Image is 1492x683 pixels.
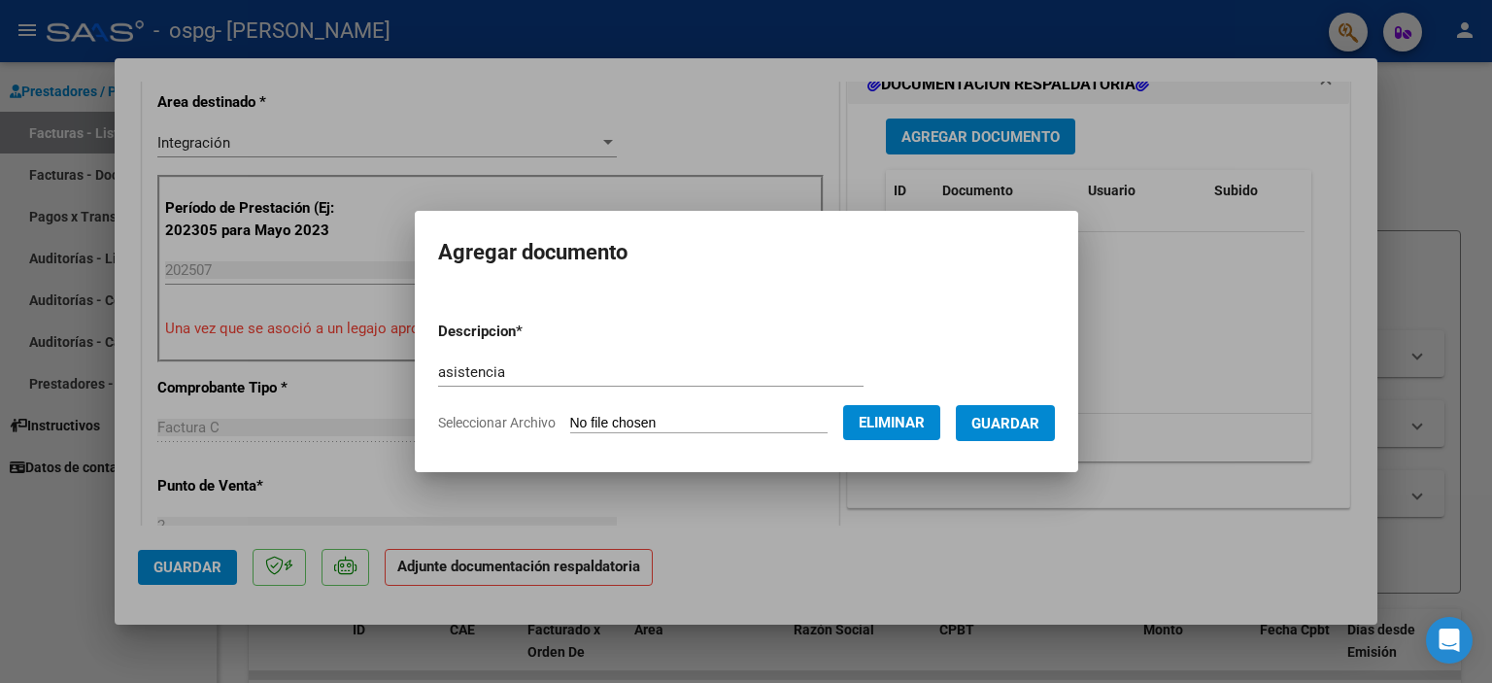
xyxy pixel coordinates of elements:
span: Eliminar [859,414,925,431]
span: Seleccionar Archivo [438,415,556,430]
div: Open Intercom Messenger [1426,617,1473,664]
button: Guardar [956,405,1055,441]
button: Eliminar [843,405,940,440]
h2: Agregar documento [438,234,1055,271]
span: Guardar [971,415,1039,432]
p: Descripcion [438,321,624,343]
